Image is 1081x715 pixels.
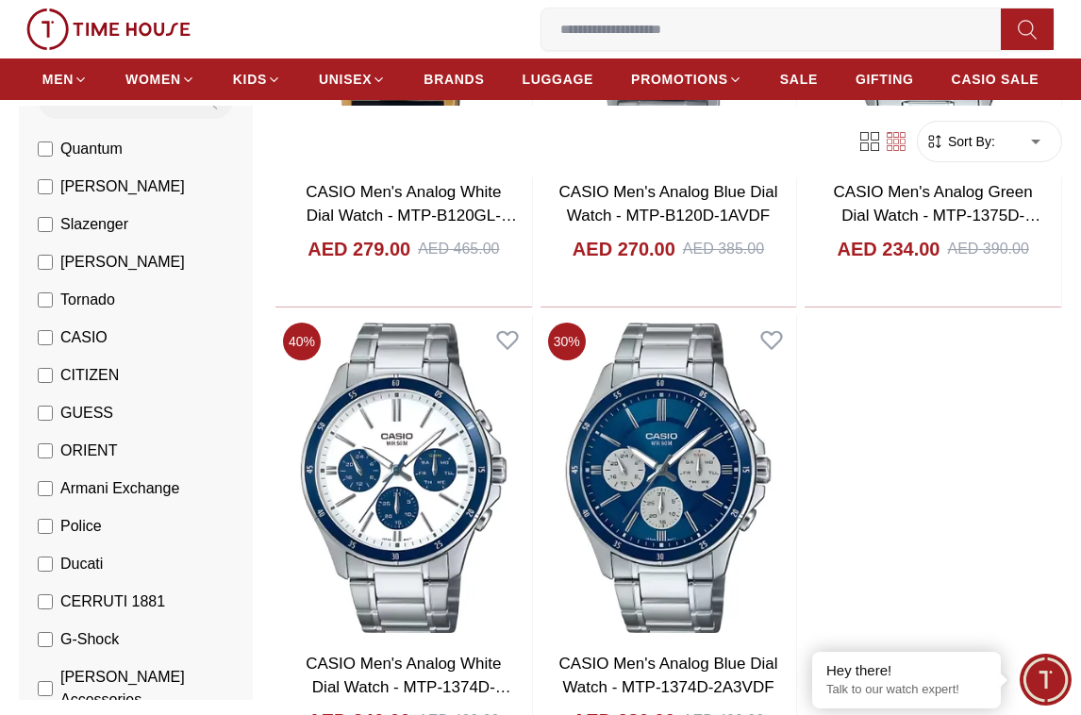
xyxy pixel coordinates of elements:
button: Sort By: [925,132,995,151]
input: Quantum [38,141,53,157]
span: [PERSON_NAME] [60,175,185,198]
span: Sort By: [944,132,995,151]
span: MEN [42,70,74,89]
div: Hey there! [826,661,987,680]
a: CASIO Men's Analog White Dial Watch - MTP-B120GL-7AVDF [306,183,517,249]
a: BRANDS [424,62,484,96]
span: CASIO [60,326,108,349]
input: [PERSON_NAME] [38,255,53,270]
a: GIFTING [856,62,914,96]
a: CASIO Men's Analog Green Dial Watch - MTP-1375D-3AVDF [834,183,1041,249]
a: PROMOTIONS [631,62,742,96]
input: GUESS [38,406,53,421]
a: CASIO Men's Analog Blue Dial Watch - MTP-B120D-1AVDF [559,183,778,225]
input: CASIO [38,330,53,345]
span: SALE [780,70,818,89]
span: GUESS [60,402,113,424]
span: PROMOTIONS [631,70,728,89]
a: MEN [42,62,88,96]
img: CASIO Men's Analog White Dial Watch - MTP-1374D-7A2VDF [275,315,532,640]
span: Quantum [60,138,123,160]
input: CERRUTI 1881 [38,594,53,609]
a: CASIO SALE [952,62,1039,96]
span: GIFTING [856,70,914,89]
a: CASIO Men's Analog Blue Dial Watch - MTP-1374D-2A3VDF [559,655,778,697]
span: Tornado [60,289,115,311]
a: SALE [780,62,818,96]
span: KIDS [233,70,267,89]
a: UNISEX [319,62,386,96]
p: Talk to our watch expert! [826,682,987,698]
img: CASIO Men's Analog Blue Dial Watch - MTP-1374D-2A3VDF [540,315,797,640]
h4: AED 234.00 [838,236,940,262]
span: Slazenger [60,213,128,236]
h4: AED 270.00 [573,236,675,262]
input: ORIENT [38,443,53,458]
span: Armani Exchange [60,477,179,500]
input: CITIZEN [38,368,53,383]
div: AED 385.00 [683,238,764,260]
span: CERRUTI 1881 [60,590,165,613]
span: UNISEX [319,70,372,89]
div: AED 390.00 [948,238,1029,260]
a: WOMEN [125,62,195,96]
img: ... [26,8,191,50]
input: Ducati [38,557,53,572]
span: 40 % [283,323,321,360]
span: CASIO SALE [952,70,1039,89]
span: LUGGAGE [522,70,593,89]
input: Tornado [38,292,53,308]
span: 30 % [548,323,586,360]
span: BRANDS [424,70,484,89]
input: Police [38,519,53,534]
h4: AED 279.00 [308,236,410,262]
a: LUGGAGE [522,62,593,96]
span: Police [60,515,102,538]
span: CITIZEN [60,364,119,387]
input: Armani Exchange [38,481,53,496]
div: Chat Widget [1020,654,1072,706]
input: [PERSON_NAME] Accessories [38,681,53,696]
span: WOMEN [125,70,181,89]
span: ORIENT [60,440,117,462]
input: [PERSON_NAME] [38,179,53,194]
span: Ducati [60,553,103,575]
span: [PERSON_NAME] [60,251,185,274]
input: G-Shock [38,632,53,647]
input: Slazenger [38,217,53,232]
span: [PERSON_NAME] Accessories [60,666,241,711]
span: G-Shock [60,628,119,651]
div: AED 465.00 [418,238,499,260]
a: KIDS [233,62,281,96]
